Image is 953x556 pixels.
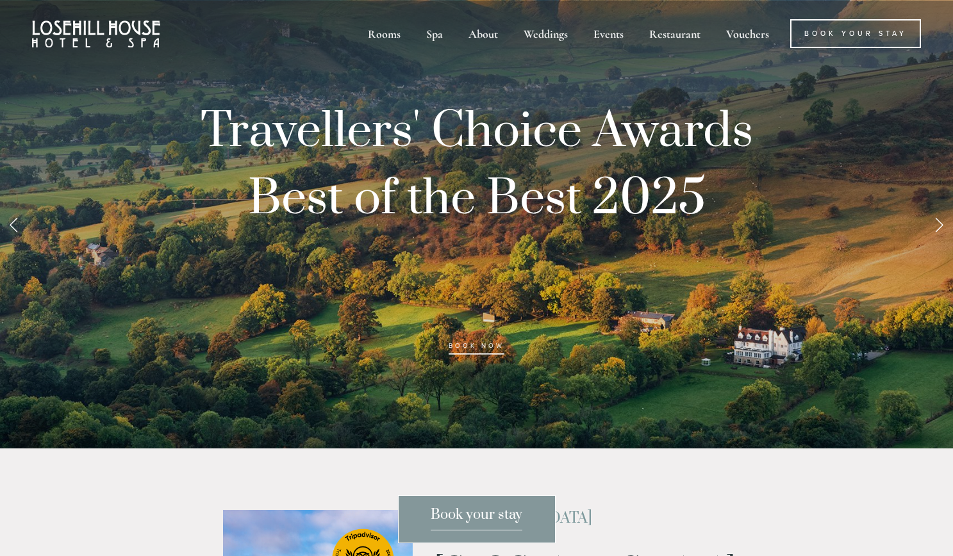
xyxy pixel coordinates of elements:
[512,19,579,48] div: Weddings
[715,19,781,48] a: Vouchers
[582,19,635,48] div: Events
[415,19,454,48] div: Spa
[398,495,556,543] a: Book your stay
[925,205,953,243] a: Next Slide
[457,19,510,48] div: About
[790,19,921,48] a: Book Your Stay
[638,19,712,48] div: Restaurant
[150,98,804,367] p: Travellers' Choice Awards Best of the Best 2025
[431,506,522,530] span: Book your stay
[32,20,160,47] img: Losehill House
[449,342,504,355] a: BOOK NOW
[356,19,412,48] div: Rooms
